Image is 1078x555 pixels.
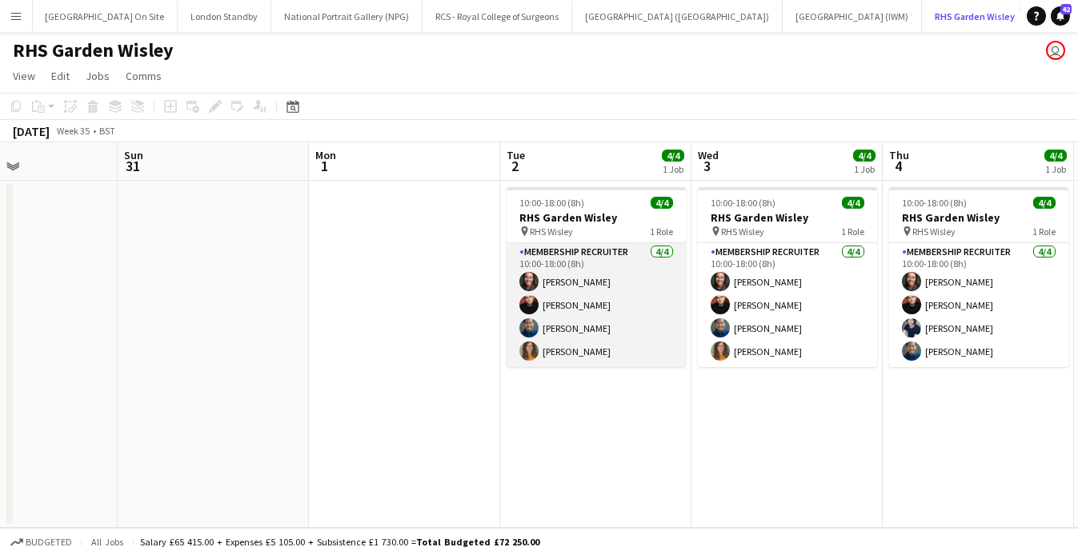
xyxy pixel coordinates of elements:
[1060,4,1072,14] span: 42
[45,66,76,86] a: Edit
[13,69,35,83] span: View
[122,157,143,175] span: 31
[26,537,72,548] span: Budgeted
[1045,163,1066,175] div: 1 Job
[698,243,877,367] app-card-role: Membership Recruiter4/410:00-18:00 (8h)[PERSON_NAME][PERSON_NAME][PERSON_NAME][PERSON_NAME]
[695,157,719,175] span: 3
[416,536,539,548] span: Total Budgeted £72 250.00
[6,66,42,86] a: View
[1051,6,1070,26] a: 42
[507,210,686,225] h3: RHS Garden Wisley
[79,66,116,86] a: Jobs
[51,69,70,83] span: Edit
[88,536,126,548] span: All jobs
[854,163,875,175] div: 1 Job
[13,123,50,139] div: [DATE]
[902,197,967,209] span: 10:00-18:00 (8h)
[663,163,683,175] div: 1 Job
[53,125,93,137] span: Week 35
[313,157,336,175] span: 1
[1046,41,1065,60] app-user-avatar: Gus Gordon
[178,1,271,32] button: London Standby
[889,210,1068,225] h3: RHS Garden Wisley
[1044,150,1067,162] span: 4/4
[783,1,922,32] button: [GEOGRAPHIC_DATA] (IWM)
[853,150,876,162] span: 4/4
[650,226,673,238] span: 1 Role
[315,148,336,162] span: Mon
[126,69,162,83] span: Comms
[572,1,783,32] button: [GEOGRAPHIC_DATA] ([GEOGRAPHIC_DATA])
[507,148,525,162] span: Tue
[842,197,864,209] span: 4/4
[124,148,143,162] span: Sun
[698,187,877,367] app-job-card: 10:00-18:00 (8h)4/4RHS Garden Wisley RHS Wisley1 RoleMembership Recruiter4/410:00-18:00 (8h)[PERS...
[1033,197,1056,209] span: 4/4
[507,187,686,367] app-job-card: 10:00-18:00 (8h)4/4RHS Garden Wisley RHS Wisley1 RoleMembership Recruiter4/410:00-18:00 (8h)[PERS...
[504,157,525,175] span: 2
[711,197,775,209] span: 10:00-18:00 (8h)
[8,533,74,551] button: Budgeted
[13,38,174,62] h1: RHS Garden Wisley
[423,1,572,32] button: RCS - Royal College of Surgeons
[651,197,673,209] span: 4/4
[922,1,1028,32] button: RHS Garden Wisley
[662,150,684,162] span: 4/4
[99,125,115,137] div: BST
[119,66,168,86] a: Comms
[721,226,764,238] span: RHS Wisley
[530,226,573,238] span: RHS Wisley
[698,210,877,225] h3: RHS Garden Wisley
[86,69,110,83] span: Jobs
[912,226,956,238] span: RHS Wisley
[1032,226,1056,238] span: 1 Role
[841,226,864,238] span: 1 Role
[519,197,584,209] span: 10:00-18:00 (8h)
[271,1,423,32] button: National Portrait Gallery (NPG)
[140,536,539,548] div: Salary £65 415.00 + Expenses £5 105.00 + Subsistence £1 730.00 =
[507,243,686,367] app-card-role: Membership Recruiter4/410:00-18:00 (8h)[PERSON_NAME][PERSON_NAME][PERSON_NAME][PERSON_NAME]
[887,157,909,175] span: 4
[889,243,1068,367] app-card-role: Membership Recruiter4/410:00-18:00 (8h)[PERSON_NAME][PERSON_NAME][PERSON_NAME][PERSON_NAME]
[889,187,1068,367] app-job-card: 10:00-18:00 (8h)4/4RHS Garden Wisley RHS Wisley1 RoleMembership Recruiter4/410:00-18:00 (8h)[PERS...
[32,1,178,32] button: [GEOGRAPHIC_DATA] On Site
[889,148,909,162] span: Thu
[698,148,719,162] span: Wed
